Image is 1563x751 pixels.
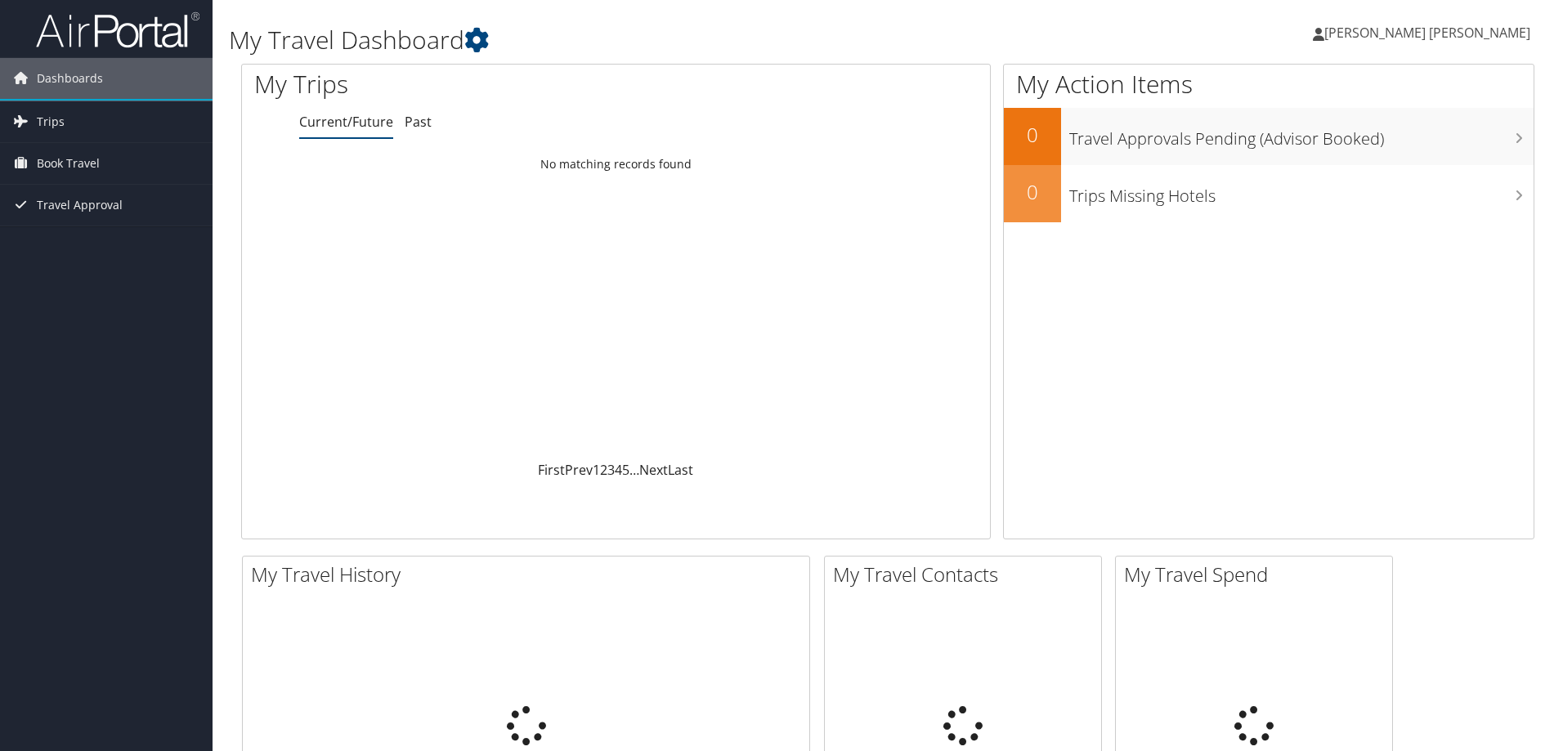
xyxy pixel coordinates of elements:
[600,461,607,479] a: 2
[629,461,639,479] span: …
[37,143,100,184] span: Book Travel
[1124,561,1392,588] h2: My Travel Spend
[251,561,809,588] h2: My Travel History
[37,185,123,226] span: Travel Approval
[1004,67,1534,101] h1: My Action Items
[615,461,622,479] a: 4
[607,461,615,479] a: 3
[36,11,199,49] img: airportal-logo.png
[254,67,666,101] h1: My Trips
[1313,8,1547,57] a: [PERSON_NAME] [PERSON_NAME]
[37,101,65,142] span: Trips
[405,113,432,131] a: Past
[1069,177,1534,208] h3: Trips Missing Hotels
[593,461,600,479] a: 1
[1004,178,1061,206] h2: 0
[1324,24,1530,42] span: [PERSON_NAME] [PERSON_NAME]
[242,150,990,179] td: No matching records found
[1004,121,1061,149] h2: 0
[299,113,393,131] a: Current/Future
[229,23,1108,57] h1: My Travel Dashboard
[833,561,1101,588] h2: My Travel Contacts
[565,461,593,479] a: Prev
[622,461,629,479] a: 5
[1004,165,1534,222] a: 0Trips Missing Hotels
[1004,108,1534,165] a: 0Travel Approvals Pending (Advisor Booked)
[538,461,565,479] a: First
[37,58,103,99] span: Dashboards
[668,461,693,479] a: Last
[639,461,668,479] a: Next
[1069,119,1534,150] h3: Travel Approvals Pending (Advisor Booked)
